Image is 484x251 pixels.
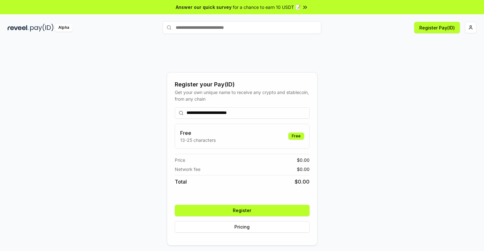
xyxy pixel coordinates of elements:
[180,129,216,137] h3: Free
[297,166,310,173] span: $ 0.00
[180,137,216,143] p: 13-25 characters
[175,80,310,89] div: Register your Pay(ID)
[288,133,304,140] div: Free
[175,178,187,185] span: Total
[233,4,301,10] span: for a chance to earn 10 USDT 📝
[175,221,310,233] button: Pricing
[55,24,73,32] div: Alpha
[175,157,185,163] span: Price
[175,166,200,173] span: Network fee
[175,205,310,216] button: Register
[175,89,310,102] div: Get your own unique name to receive any crypto and stablecoin, from any chain
[176,4,232,10] span: Answer our quick survey
[30,24,54,32] img: pay_id
[295,178,310,185] span: $ 0.00
[8,24,29,32] img: reveel_dark
[414,22,460,33] button: Register Pay(ID)
[297,157,310,163] span: $ 0.00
